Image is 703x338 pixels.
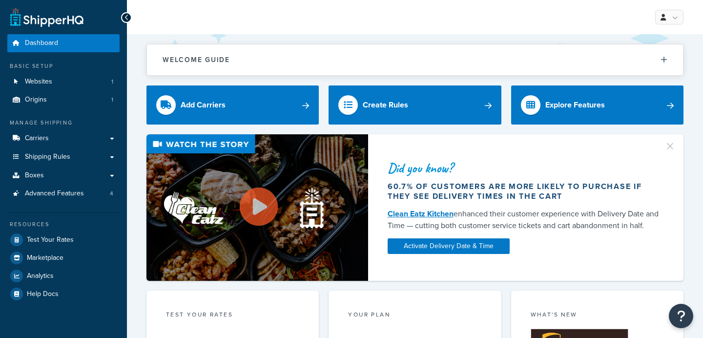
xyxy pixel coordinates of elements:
span: Websites [25,78,52,86]
span: Shipping Rules [25,153,70,161]
a: Websites1 [7,73,120,91]
span: Origins [25,96,47,104]
span: 4 [110,190,113,198]
a: Carriers [7,129,120,148]
span: Help Docs [27,290,59,298]
div: Your Plan [348,310,481,321]
div: Create Rules [363,98,408,112]
li: Advanced Features [7,185,120,203]
button: Open Resource Center [669,304,693,328]
div: What's New [531,310,664,321]
h2: Welcome Guide [163,56,230,63]
img: Video thumbnail [146,134,368,280]
a: Advanced Features4 [7,185,120,203]
li: Origins [7,91,120,109]
a: Clean Eatz Kitchen [388,208,454,219]
div: Explore Features [545,98,605,112]
a: Test Your Rates [7,231,120,249]
div: Did you know? [388,161,660,175]
span: Marketplace [27,254,63,262]
a: Dashboard [7,34,120,52]
a: Activate Delivery Date & Time [388,238,510,254]
a: Add Carriers [146,85,319,125]
div: Basic Setup [7,62,120,70]
span: Carriers [25,134,49,143]
a: Shipping Rules [7,148,120,166]
li: Websites [7,73,120,91]
div: 60.7% of customers are more likely to purchase if they see delivery times in the cart [388,182,660,201]
span: Dashboard [25,39,58,47]
div: Manage Shipping [7,119,120,127]
div: enhanced their customer experience with Delivery Date and Time — cutting both customer service ti... [388,208,660,232]
span: Analytics [27,272,54,280]
div: Test your rates [166,310,299,321]
a: Origins1 [7,91,120,109]
a: Marketplace [7,249,120,267]
span: 1 [111,78,113,86]
a: Help Docs [7,285,120,303]
div: Resources [7,220,120,229]
a: Analytics [7,267,120,285]
a: Create Rules [329,85,501,125]
span: Test Your Rates [27,236,74,244]
span: Advanced Features [25,190,84,198]
a: Boxes [7,167,120,185]
div: Add Carriers [181,98,226,112]
span: 1 [111,96,113,104]
a: Explore Features [511,85,683,125]
button: Welcome Guide [147,44,683,75]
span: Boxes [25,171,44,180]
